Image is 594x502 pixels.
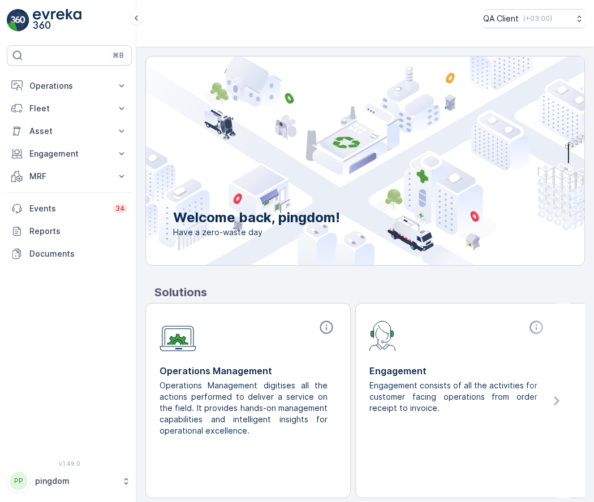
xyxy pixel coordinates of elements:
[35,475,116,487] p: pingdom
[160,319,196,352] img: module-icon
[7,165,132,188] button: MRF
[7,469,132,493] button: PPpingdom
[7,120,132,142] button: Asset
[29,125,109,137] p: Asset
[7,220,132,243] a: Reports
[7,197,132,220] a: Events34
[95,57,584,265] img: city illustration
[154,284,585,301] p: Solutions
[29,248,127,259] p: Documents
[7,9,29,32] img: logo
[29,103,109,114] p: Fleet
[7,142,132,165] button: Engagement
[7,75,132,97] button: Operations
[7,460,132,467] span: v 1.49.0
[113,51,124,60] p: ⌘B
[10,472,28,490] div: PP
[369,380,537,414] p: Engagement consists of all the activities for customer facing operations from order receipt to in...
[29,226,127,237] p: Reports
[29,148,109,159] p: Engagement
[523,14,552,23] p: ( +03:00 )
[29,80,109,92] p: Operations
[115,204,125,213] p: 34
[33,9,81,32] img: logo_light-DOdMpM7g.png
[160,364,337,378] p: Operations Management
[173,227,340,238] span: Have a zero-waste day
[173,209,340,227] p: Welcome back, pingdom!
[369,319,396,351] img: module-icon
[29,203,106,214] p: Events
[29,171,109,182] p: MRF
[483,9,585,28] button: QA Client(+03:00)
[160,380,328,436] p: Operations Management digitises all the actions performed to deliver a service on the field. It p...
[7,97,132,120] button: Fleet
[483,13,519,24] p: QA Client
[7,243,132,265] a: Documents
[369,364,546,378] p: Engagement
